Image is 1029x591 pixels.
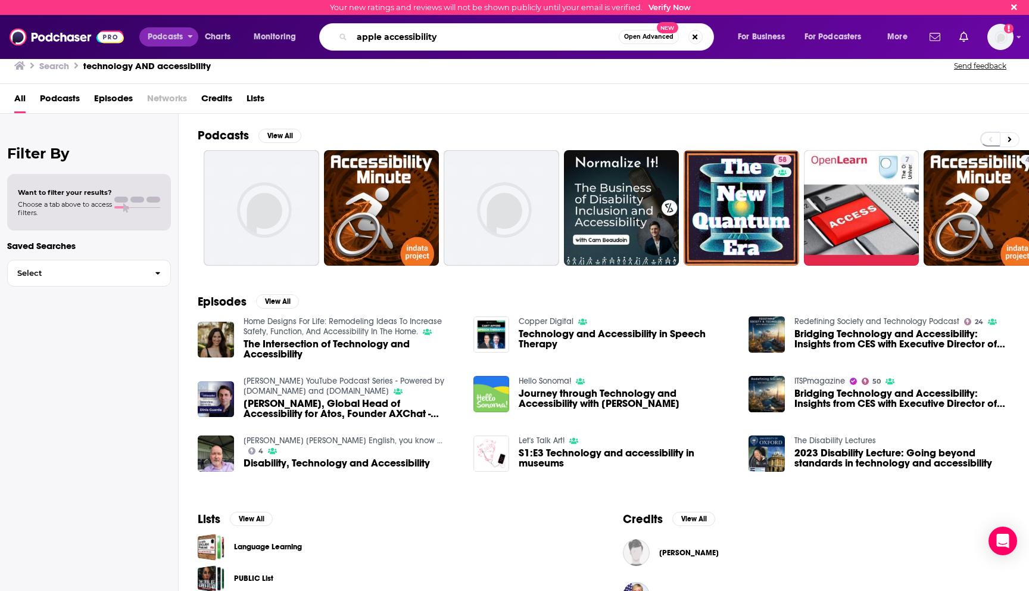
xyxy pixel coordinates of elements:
[198,436,234,472] img: Disability, Technology and Accessibility
[659,548,719,558] a: Corinne Weible
[244,316,442,337] a: Home Designs For Life: Remodeling Ideas To Increase Safety, Function, And Accessibility In The Home.
[197,27,238,46] a: Charts
[794,448,1010,468] a: 2023 Disability Lecture: Going beyond standards in technology and accessibility
[7,260,171,287] button: Select
[258,449,263,454] span: 4
[330,23,725,51] div: Search podcasts, credits, & more...
[987,24,1014,50] button: Show profile menu
[248,447,264,455] a: 4
[473,316,510,353] img: Technology and Accessibility in Speech Therapy
[648,3,691,12] a: Verify Now
[519,388,734,409] span: Journey through Technology and Accessibility with [PERSON_NAME]
[623,539,650,566] img: Corinne Weible
[797,27,879,46] button: open menu
[198,294,299,309] a: EpisodesView All
[234,572,273,585] a: PUBLIC List
[473,436,510,472] img: S1:E3 Technology and accessibility in museums
[749,436,785,472] img: 2023 Disability Lecture: Going beyond standards in technology and accessibility
[519,448,734,468] a: S1:E3 Technology and accessibility in museums
[905,154,909,166] span: 7
[258,129,301,143] button: View All
[352,27,619,46] input: Search podcasts, credits, & more...
[40,89,80,113] a: Podcasts
[148,29,183,45] span: Podcasts
[234,540,302,553] a: Language Learning
[794,388,1010,409] a: Bridging Technology and Accessibility: Insights from CES with Executive Director of the Consumer ...
[254,29,296,45] span: Monitoring
[1004,24,1014,33] svg: Email not verified
[244,339,459,359] a: The Intersection of Technology and Accessibility
[244,458,430,468] a: Disability, Technology and Accessibility
[862,378,881,385] a: 50
[244,376,444,396] a: Dinis Guarda YouTube Podcast Series - Powered by citiesabc.com and businessabc.net
[749,316,785,353] img: Bridging Technology and Accessibility: Insights from CES with Executive Director of the Consumer ...
[205,29,230,45] span: Charts
[330,3,691,12] div: Your new ratings and reviews will not be shown publicly until your email is verified.
[950,61,1010,71] button: Send feedback
[805,29,862,45] span: For Podcasters
[872,379,881,384] span: 50
[7,145,171,162] h2: Filter By
[657,22,678,33] span: New
[519,316,573,326] a: Copper Digital
[955,27,973,47] a: Show notifications dropdown
[198,381,234,418] img: Neil Milliken, Global Head of Accessibility for Atos, Founder AXChat - Technology And Accessibility
[729,27,800,46] button: open menu
[794,316,959,326] a: Redefining Society and Technology Podcast
[247,89,264,113] a: Lists
[987,24,1014,50] span: Logged in as avahancock
[684,150,799,266] a: 58
[14,89,26,113] a: All
[989,527,1017,555] div: Open Intercom Messenger
[147,89,187,113] span: Networks
[519,376,571,386] a: Hello Sonoma!
[964,318,983,325] a: 24
[519,329,734,349] a: Technology and Accessibility in Speech Therapy
[256,294,299,309] button: View All
[94,89,133,113] a: Episodes
[198,128,301,143] a: PodcastsView All
[7,240,171,251] p: Saved Searches
[198,534,224,561] a: Language Learning
[18,200,112,217] span: Choose a tab above to access filters.
[245,27,311,46] button: open menu
[83,60,211,71] h3: technology AND accessibility
[879,27,922,46] button: open menu
[672,512,715,526] button: View All
[659,548,719,558] span: [PERSON_NAME]
[473,376,510,412] img: Journey through Technology and Accessibility with Daniel Sonnenfeld
[18,188,112,197] span: Want to filter your results?
[230,512,273,526] button: View All
[201,89,232,113] a: Credits
[244,399,459,419] span: [PERSON_NAME], Global Head of Accessibility for Atos, Founder AXChat - Technology And Accessibility
[10,26,124,48] img: Podchaser - Follow, Share and Rate Podcasts
[794,436,876,446] a: The Disability Lectures
[778,154,787,166] span: 58
[738,29,785,45] span: For Business
[623,512,663,527] h2: Credits
[900,155,914,164] a: 7
[887,29,908,45] span: More
[987,24,1014,50] img: User Profile
[794,329,1010,349] a: Bridging Technology and Accessibility: Insights from CES with Executive Director of the Consumer ...
[749,376,785,412] img: Bridging Technology and Accessibility: Insights from CES with Executive Director of the Consumer ...
[804,150,919,266] a: 7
